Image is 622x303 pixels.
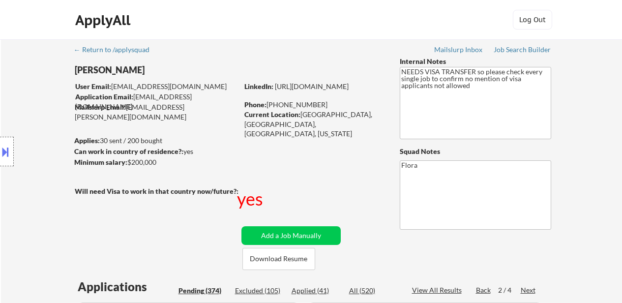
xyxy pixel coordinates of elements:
[74,46,159,53] div: ← Return to /applysquad
[349,286,398,296] div: All (520)
[241,226,341,245] button: Add a Job Manually
[244,100,267,109] strong: Phone:
[244,110,300,119] strong: Current Location:
[498,285,521,295] div: 2 / 4
[244,82,273,91] strong: LinkedIn:
[275,82,349,91] a: [URL][DOMAIN_NAME]
[412,285,465,295] div: View All Results
[237,186,265,211] div: yes
[400,57,551,66] div: Internal Notes
[521,285,536,295] div: Next
[244,100,384,110] div: [PHONE_NUMBER]
[434,46,483,53] div: Mailslurp Inbox
[74,46,159,56] a: ← Return to /applysquad
[292,286,341,296] div: Applied (41)
[235,286,284,296] div: Excluded (105)
[78,281,175,293] div: Applications
[75,12,133,29] div: ApplyAll
[476,285,492,295] div: Back
[242,248,315,270] button: Download Resume
[178,286,228,296] div: Pending (374)
[513,10,552,30] button: Log Out
[244,110,384,139] div: [GEOGRAPHIC_DATA], [GEOGRAPHIC_DATA], [GEOGRAPHIC_DATA], [US_STATE]
[400,147,551,156] div: Squad Notes
[494,46,551,53] div: Job Search Builder
[434,46,483,56] a: Mailslurp Inbox
[494,46,551,56] a: Job Search Builder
